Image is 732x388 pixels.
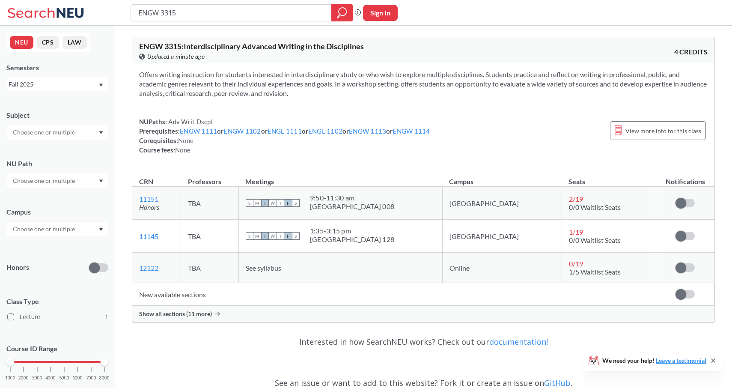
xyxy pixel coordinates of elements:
[569,260,583,268] span: 0 / 19
[349,127,386,135] a: ENGW 1113
[6,125,108,140] div: Dropdown arrow
[9,80,98,89] div: Fall 2025
[310,227,394,235] div: 1:35 - 3:15 pm
[246,199,253,207] span: S
[569,203,621,211] span: 0/0 Waitlist Seats
[139,195,158,203] a: 11151
[6,173,108,188] div: Dropdown arrow
[139,264,158,272] a: 12122
[277,199,284,207] span: T
[6,207,108,217] div: Campus
[139,203,159,211] i: Honors
[181,253,239,283] td: TBA
[674,47,708,57] span: 4 CREDITS
[569,268,621,276] span: 1/5 Waitlist Seats
[363,5,398,21] button: Sign In
[132,306,714,322] div: Show all sections (11 more)
[9,224,80,234] input: Choose one or multiple
[284,232,292,240] span: F
[656,168,714,187] th: Notifications
[656,357,706,364] a: Leave a testimonial
[139,42,364,51] span: ENGW 3315 : Interdisciplinary Advanced Writing in the Disciplines
[139,177,153,186] div: CRN
[331,4,353,21] div: magnifying glass
[137,6,325,20] input: Class, professor, course number, "phrase"
[5,376,15,380] span: 1000
[253,232,261,240] span: M
[9,176,80,186] input: Choose one or multiple
[269,232,277,240] span: W
[181,220,239,253] td: TBA
[9,127,80,137] input: Choose one or multiple
[308,127,342,135] a: ENGL 1102
[7,311,108,322] label: Lecture
[284,199,292,207] span: F
[6,110,108,120] div: Subject
[489,337,548,347] a: documentation!
[132,283,656,306] td: New available sections
[292,232,300,240] span: S
[569,195,583,203] span: 2 / 19
[310,202,394,211] div: [GEOGRAPHIC_DATA] 008
[99,228,103,231] svg: Dropdown arrow
[6,222,108,236] div: Dropdown arrow
[569,236,621,244] span: 0/0 Waitlist Seats
[337,7,347,19] svg: magnifying glass
[268,127,302,135] a: ENGL 1111
[139,310,212,318] span: Show all sections (11 more)
[181,168,239,187] th: Professors
[10,36,33,49] button: NEU
[167,118,213,125] span: Adv Writ Dscpl
[6,159,108,168] div: NU Path
[139,232,158,240] a: 11145
[147,52,205,61] span: Updated a minute ago
[37,36,59,49] button: CPS
[62,36,87,49] button: LAW
[139,70,708,98] section: Offers writing instruction for students interested in interdisciplinary study or who wish to expl...
[442,168,562,187] th: Campus
[99,84,103,87] svg: Dropdown arrow
[544,378,571,388] a: GitHub
[261,199,269,207] span: T
[181,187,239,220] td: TBA
[72,376,83,380] span: 6000
[139,117,430,155] div: NUPaths: Prerequisites: or or or or or Corequisites: Course fees:
[223,127,261,135] a: ENGW 1102
[442,220,562,253] td: [GEOGRAPHIC_DATA]
[99,131,103,134] svg: Dropdown arrow
[292,199,300,207] span: S
[99,376,110,380] span: 8000
[59,376,69,380] span: 5000
[269,199,277,207] span: W
[246,264,281,272] span: See syllabus
[180,127,217,135] a: ENGW 1111
[602,358,706,364] span: We need your help!
[6,344,108,354] p: Course ID Range
[6,78,108,91] div: Fall 2025Dropdown arrow
[310,194,394,202] div: 9:50 - 11:30 am
[625,125,701,136] span: View more info for this class
[45,376,56,380] span: 4000
[442,253,562,283] td: Online
[442,187,562,220] td: [GEOGRAPHIC_DATA]
[6,263,29,272] p: Honors
[178,137,193,144] span: None
[132,329,715,354] div: Interested in how SearchNEU works? Check out our
[569,228,583,236] span: 1 / 19
[86,376,96,380] span: 7000
[32,376,42,380] span: 3000
[99,179,103,183] svg: Dropdown arrow
[261,232,269,240] span: T
[18,376,29,380] span: 2000
[105,312,108,322] span: 1
[253,199,261,207] span: M
[6,63,108,72] div: Semesters
[246,232,253,240] span: S
[393,127,430,135] a: ENGW 1114
[6,297,108,306] span: Class Type
[175,146,190,154] span: None
[277,232,284,240] span: T
[238,168,442,187] th: Meetings
[310,235,394,244] div: [GEOGRAPHIC_DATA] 128
[562,168,656,187] th: Seats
